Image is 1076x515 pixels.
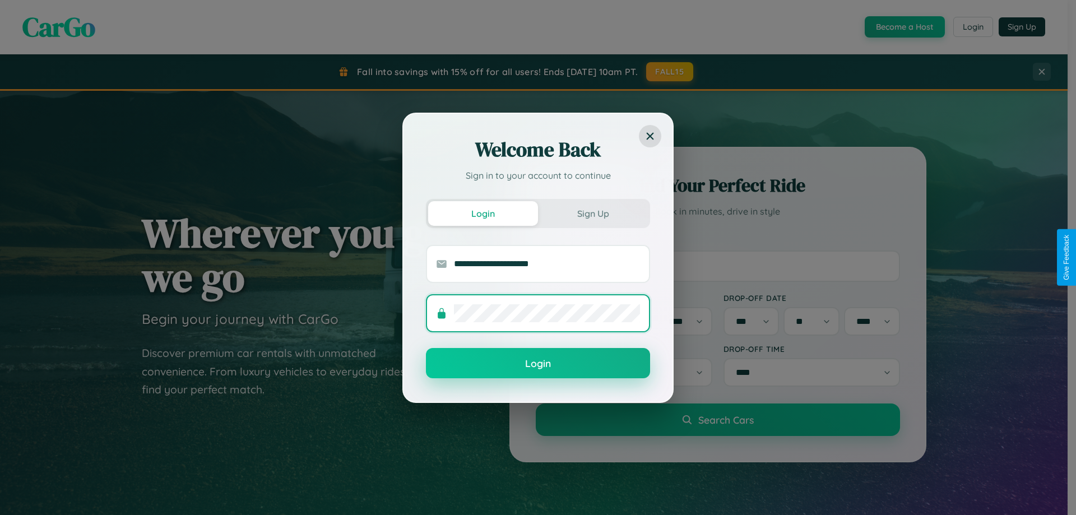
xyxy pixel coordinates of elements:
div: Give Feedback [1063,235,1070,280]
p: Sign in to your account to continue [426,169,650,182]
h2: Welcome Back [426,136,650,163]
button: Sign Up [538,201,648,226]
button: Login [426,348,650,378]
button: Login [428,201,538,226]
